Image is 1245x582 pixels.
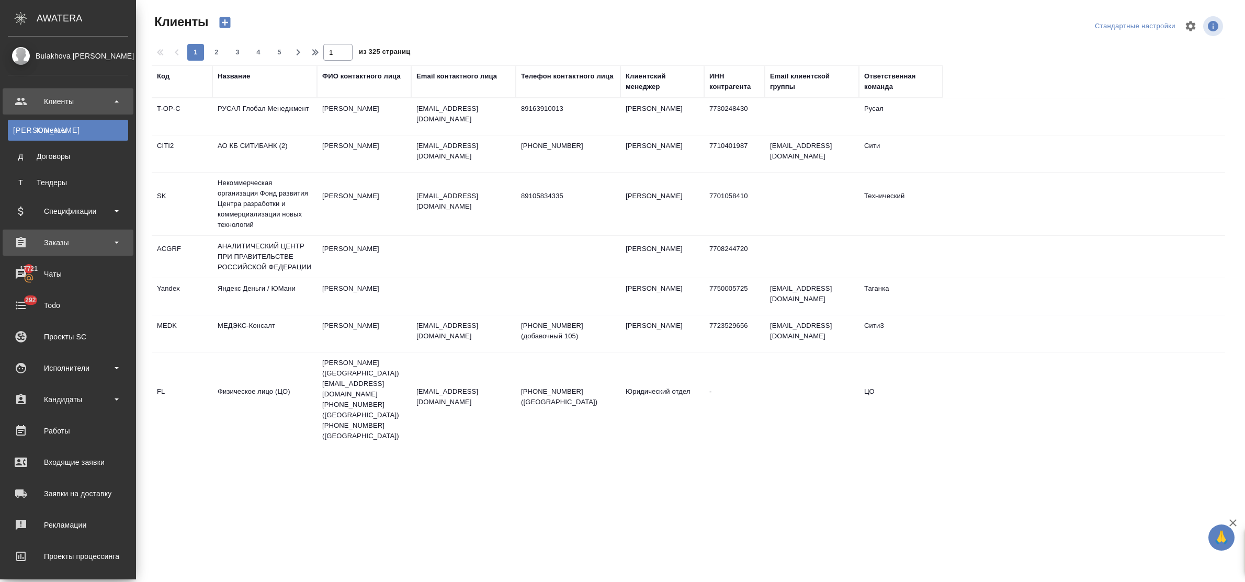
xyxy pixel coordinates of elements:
span: 17721 [14,264,44,274]
a: 17721Чаты [3,261,133,287]
td: Сити3 [859,315,943,352]
td: 7708244720 [704,238,765,275]
div: Клиенты [8,94,128,109]
a: Работы [3,418,133,444]
span: из 325 страниц [359,45,410,61]
td: МЕДЭКС-Консалт [212,315,317,352]
td: Русал [859,98,943,135]
td: 7750005725 [704,278,765,315]
div: Рекламации [8,517,128,533]
div: Название [218,71,250,82]
td: Сити [859,135,943,172]
p: [EMAIL_ADDRESS][DOMAIN_NAME] [416,141,511,162]
div: split button [1092,18,1178,35]
td: АНАЛИТИЧЕСКИЙ ЦЕНТР ПРИ ПРАВИТЕЛЬСТВЕ РОССИЙСКОЙ ФЕДЕРАЦИИ [212,236,317,278]
td: [PERSON_NAME] [620,278,704,315]
td: [PERSON_NAME] [317,98,411,135]
td: ЦО [859,381,943,418]
a: Проекты SC [3,324,133,350]
p: 89163910013 [521,104,615,114]
div: ИНН контрагента [709,71,760,92]
span: 2 [208,47,225,58]
p: [EMAIL_ADDRESS][DOMAIN_NAME] [416,191,511,212]
button: 2 [208,44,225,61]
td: Таганка [859,278,943,315]
div: Проекты SC [8,329,128,345]
td: [PERSON_NAME] ([GEOGRAPHIC_DATA]) [EMAIL_ADDRESS][DOMAIN_NAME] [PHONE_NUMBER] ([GEOGRAPHIC_DATA])... [317,352,411,447]
div: Входящие заявки [8,454,128,470]
div: Работы [8,423,128,439]
div: Клиентский менеджер [626,71,699,92]
span: 5 [271,47,288,58]
td: SK [152,186,212,222]
p: [EMAIL_ADDRESS][DOMAIN_NAME] [416,104,511,124]
a: ТТендеры [8,172,128,193]
button: 3 [229,44,246,61]
div: Тендеры [13,177,123,188]
button: 🙏 [1208,524,1235,551]
div: Заявки на доставку [8,486,128,501]
td: 7723529656 [704,315,765,352]
div: Todo [8,298,128,313]
p: [EMAIL_ADDRESS][DOMAIN_NAME] [416,386,511,407]
div: Исполнители [8,360,128,376]
a: Входящие заявки [3,449,133,475]
p: [PHONE_NUMBER] [521,141,615,151]
div: Телефон контактного лица [521,71,614,82]
td: MEDK [152,315,212,352]
a: Заявки на доставку [3,481,133,507]
td: [PERSON_NAME] [620,238,704,275]
td: Юридический отдел [620,381,704,418]
div: AWATERA [37,8,136,29]
div: Спецификации [8,203,128,219]
div: Bulakhova [PERSON_NAME] [8,50,128,62]
span: Клиенты [152,14,208,30]
td: FL [152,381,212,418]
td: Яндекс Деньги / ЮМани [212,278,317,315]
span: Настроить таблицу [1178,14,1203,39]
div: Email контактного лица [416,71,497,82]
td: Некоммерческая организация Фонд развития Центра разработки и коммерциализации новых технологий [212,173,317,235]
td: Технический [859,186,943,222]
td: [EMAIL_ADDRESS][DOMAIN_NAME] [765,278,859,315]
div: Код [157,71,169,82]
td: [PERSON_NAME] [317,278,411,315]
p: [PHONE_NUMBER] ([GEOGRAPHIC_DATA]) [521,386,615,407]
td: [EMAIL_ADDRESS][DOMAIN_NAME] [765,135,859,172]
div: Чаты [8,266,128,282]
td: РУСАЛ Глобал Менеджмент [212,98,317,135]
td: CITI2 [152,135,212,172]
p: 89105834335 [521,191,615,201]
span: 3 [229,47,246,58]
td: [PERSON_NAME] [317,315,411,352]
a: Проекты процессинга [3,543,133,569]
p: [PHONE_NUMBER] (добавочный 105) [521,321,615,341]
td: [PERSON_NAME] [620,315,704,352]
td: T-OP-C [152,98,212,135]
a: 292Todo [3,292,133,318]
span: Посмотреть информацию [1203,16,1225,36]
a: ДДоговоры [8,146,128,167]
button: Создать [212,14,237,31]
td: - [704,381,765,418]
div: Договоры [13,151,123,162]
div: Ответственная команда [864,71,937,92]
a: [PERSON_NAME]Клиенты [8,120,128,141]
div: Заказы [8,235,128,250]
td: [PERSON_NAME] [620,98,704,135]
p: [EMAIL_ADDRESS][DOMAIN_NAME] [416,321,511,341]
td: АО КБ СИТИБАНК (2) [212,135,317,172]
td: [PERSON_NAME] [620,186,704,222]
div: Проекты процессинга [8,549,128,564]
td: [EMAIL_ADDRESS][DOMAIN_NAME] [765,315,859,352]
span: 292 [19,295,42,305]
div: ФИО контактного лица [322,71,401,82]
td: [PERSON_NAME] [317,238,411,275]
button: 4 [250,44,267,61]
td: [PERSON_NAME] [620,135,704,172]
td: ACGRF [152,238,212,275]
td: 7730248430 [704,98,765,135]
td: 7710401987 [704,135,765,172]
td: Yandex [152,278,212,315]
button: 5 [271,44,288,61]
